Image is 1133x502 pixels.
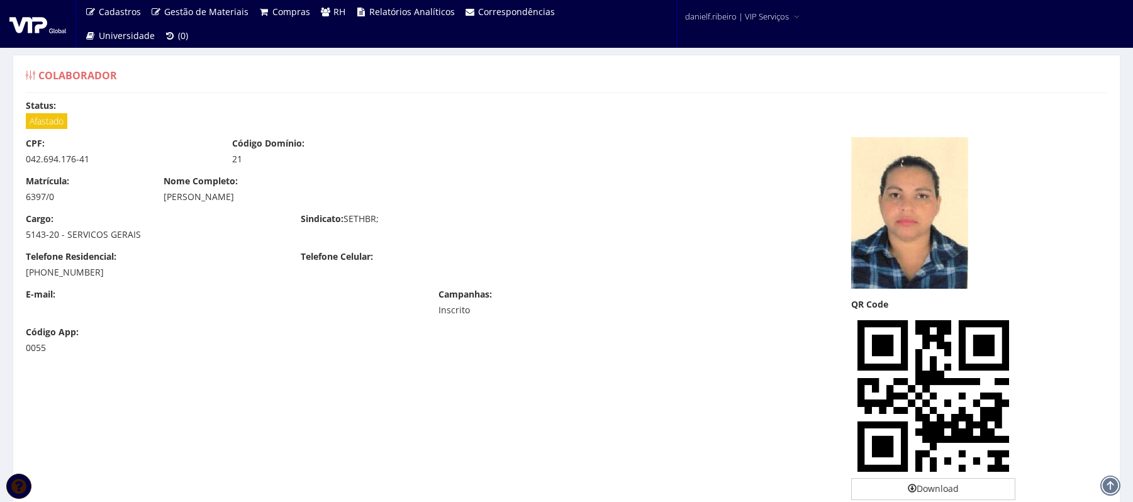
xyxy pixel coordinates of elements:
span: RH [333,6,345,18]
label: Status: [26,99,56,112]
span: Universidade [99,30,155,42]
div: SETHBR; [291,213,566,228]
label: Matrícula: [26,175,69,187]
span: danielf.ribeiro | VIP Serviços [685,10,789,23]
span: Relatórios Analíticos [369,6,455,18]
span: Gestão de Materiais [164,6,248,18]
div: [PHONE_NUMBER] [26,266,282,279]
a: Download [851,478,1016,499]
img: RWMfTljD4510cwcIEneAIHEHCBJ3gCBxBwgSd4AgcQcIEneAIHEHCBJ3gCBxBwgSd4AgcQcIEneAIHEHCBJ3gCBxBwgSd4Agc... [851,314,1016,479]
span: Afastado [26,113,67,129]
label: Telefone Celular: [301,250,373,263]
label: E-mail: [26,288,55,301]
div: 0055 [26,342,145,354]
label: Cargo: [26,213,53,225]
label: Telefone Residencial: [26,250,116,263]
label: Nome Completo: [164,175,238,187]
label: Campanhas: [438,288,492,301]
label: Código Domínio: [232,137,304,150]
span: Cadastros [99,6,141,18]
a: (0) [160,24,194,48]
label: QR Code [851,298,888,311]
label: Código App: [26,326,79,338]
span: (0) [178,30,188,42]
div: 042.694.176-41 [26,153,213,165]
div: [PERSON_NAME] [164,191,695,203]
div: Inscrito [438,304,626,316]
div: 21 [232,153,420,165]
label: CPF: [26,137,45,150]
span: Colaborador [38,69,117,82]
a: Universidade [80,24,160,48]
img: logo [9,14,66,33]
span: Compras [272,6,310,18]
div: 6397/0 [26,191,145,203]
div: 5143-20 - SERVICOS GERAIS [26,228,282,241]
span: Correspondências [478,6,555,18]
img: 8775aa144d67ddf2c677dcbffbd3b5bf.jpeg [851,137,968,289]
label: Sindicato: [301,213,343,225]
